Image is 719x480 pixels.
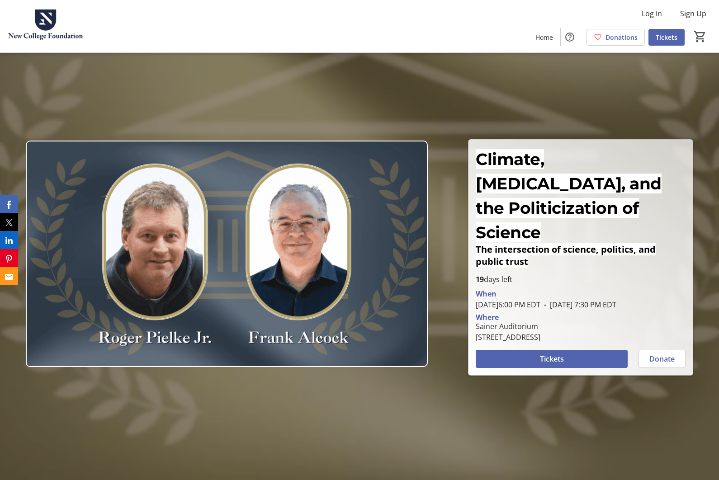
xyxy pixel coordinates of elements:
span: Donations [605,33,638,42]
div: Sainer Auditorium [476,321,540,332]
span: Sign Up [680,8,706,19]
span: The intersection of science, politics, and [476,243,656,255]
a: Home [528,29,560,46]
button: Help [561,28,579,46]
button: Log In [634,6,669,21]
div: Where [476,314,499,321]
span: Log In [642,8,662,19]
div: [STREET_ADDRESS] [476,332,540,343]
span: [DATE] 6:00 PM EDT [476,300,540,310]
span: Tickets [656,33,677,42]
button: Cart [692,28,708,45]
span: [DATE] 7:30 PM EDT [540,300,616,310]
a: Donations [587,29,645,46]
button: Tickets [476,350,628,368]
span: Home [535,33,553,42]
a: Tickets [648,29,685,46]
div: When [476,288,497,299]
span: Climate, [MEDICAL_DATA], and the Politicization of Science [476,149,662,242]
img: New College Foundation's Logo [5,4,86,49]
span: Tickets [540,353,564,364]
img: Campaign CTA Media Photo [26,141,428,367]
p: days left [476,274,686,285]
button: Donate [639,350,686,368]
span: public trust [476,255,528,268]
span: Donate [649,353,675,364]
span: 19 [476,274,484,284]
span: - [540,300,550,310]
button: Sign Up [673,6,714,21]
